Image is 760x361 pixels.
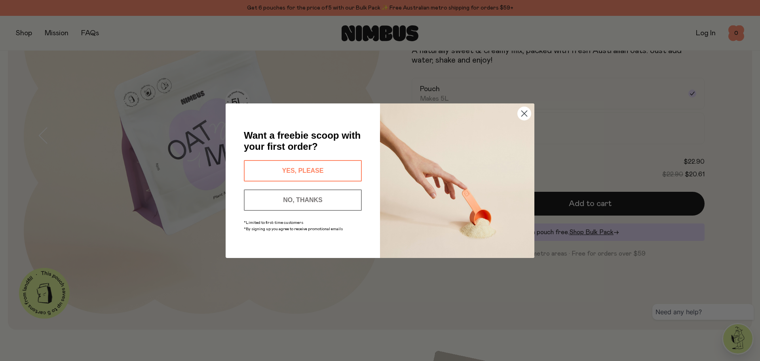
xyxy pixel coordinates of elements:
[244,189,362,211] button: NO, THANKS
[244,160,362,181] button: YES, PLEASE
[244,221,303,225] span: *Limited to first-time customers
[517,107,531,120] button: Close dialog
[244,130,361,152] span: Want a freebie scoop with your first order?
[380,103,534,258] img: c0d45117-8e62-4a02-9742-374a5db49d45.jpeg
[244,227,343,231] span: *By signing up you agree to receive promotional emails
